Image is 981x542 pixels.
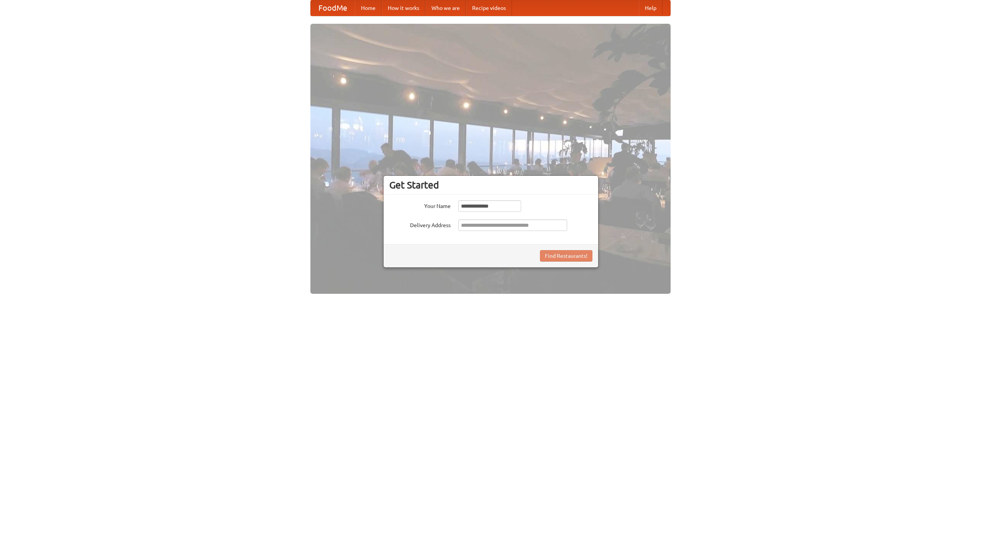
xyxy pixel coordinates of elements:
a: Recipe videos [466,0,512,16]
label: Delivery Address [389,219,451,229]
a: Who we are [425,0,466,16]
button: Find Restaurants! [540,250,592,262]
a: How it works [382,0,425,16]
label: Your Name [389,200,451,210]
a: Home [355,0,382,16]
a: FoodMe [311,0,355,16]
h3: Get Started [389,179,592,191]
a: Help [639,0,663,16]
